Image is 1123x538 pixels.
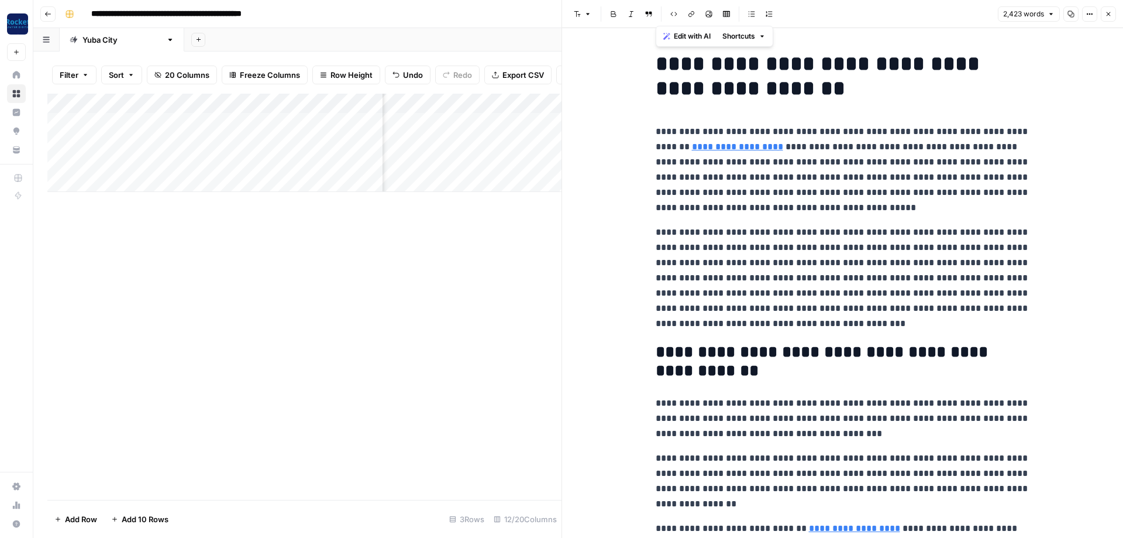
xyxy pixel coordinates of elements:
[82,34,161,46] div: [GEOGRAPHIC_DATA]
[165,69,209,81] span: 20 Columns
[7,66,26,84] a: Home
[453,69,472,81] span: Redo
[7,103,26,122] a: Insights
[674,31,711,42] span: Edit with AI
[7,13,28,35] img: Rocket Pilots Logo
[7,515,26,533] button: Help + Support
[445,510,489,529] div: 3 Rows
[7,141,26,159] a: Your Data
[7,477,26,496] a: Settings
[7,9,26,39] button: Workspace: Rocket Pilots
[7,496,26,515] a: Usage
[60,69,78,81] span: Filter
[109,69,124,81] span: Sort
[104,510,175,529] button: Add 10 Rows
[718,29,770,44] button: Shortcuts
[122,513,168,525] span: Add 10 Rows
[722,31,755,42] span: Shortcuts
[60,28,184,52] a: [GEOGRAPHIC_DATA]
[998,6,1060,22] button: 2,423 words
[435,66,480,84] button: Redo
[7,84,26,103] a: Browse
[222,66,308,84] button: Freeze Columns
[7,122,26,141] a: Opportunities
[65,513,97,525] span: Add Row
[330,69,373,81] span: Row Height
[312,66,380,84] button: Row Height
[385,66,430,84] button: Undo
[484,66,552,84] button: Export CSV
[502,69,544,81] span: Export CSV
[403,69,423,81] span: Undo
[101,66,142,84] button: Sort
[47,510,104,529] button: Add Row
[147,66,217,84] button: 20 Columns
[240,69,300,81] span: Freeze Columns
[659,29,715,44] button: Edit with AI
[489,510,561,529] div: 12/20 Columns
[1003,9,1044,19] span: 2,423 words
[52,66,97,84] button: Filter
